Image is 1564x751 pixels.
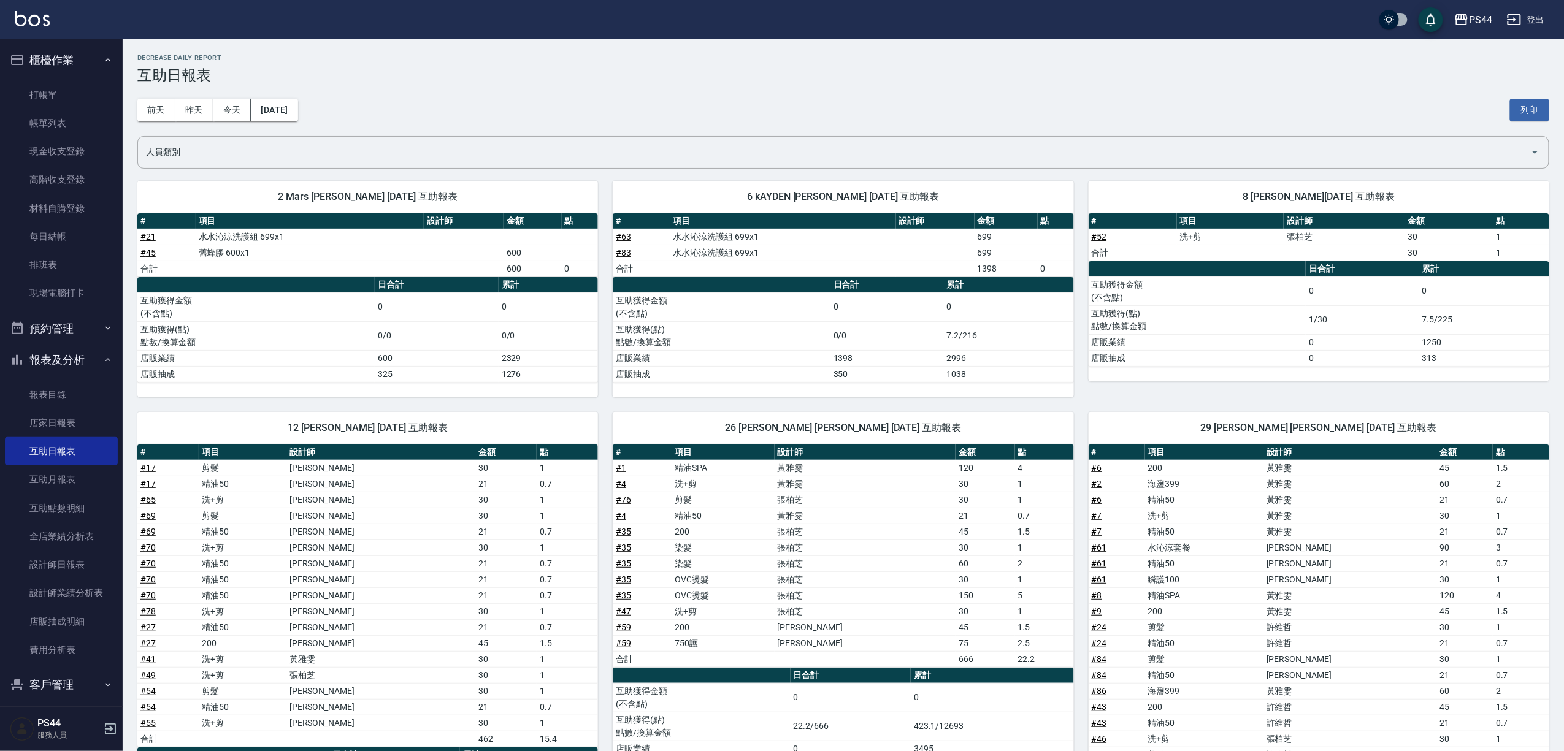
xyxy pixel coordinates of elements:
a: #17 [140,463,156,473]
th: 設計師 [1284,213,1405,229]
td: 21 [475,555,537,571]
th: 累計 [499,277,599,293]
a: 互助月報表 [5,465,118,494]
td: 合計 [613,261,670,276]
a: #6 [1092,495,1102,505]
th: 累計 [943,277,1073,293]
th: 項目 [1145,444,1263,460]
span: 12 [PERSON_NAME] [DATE] 互助報表 [152,422,583,434]
a: #8 [1092,590,1102,600]
td: 7.5/225 [1419,305,1549,334]
td: 店販業績 [137,350,375,366]
td: 120 [956,460,1014,476]
button: 報表及分析 [5,344,118,376]
td: 2 [1015,555,1074,571]
td: 互助獲得金額 (不含點) [1089,276,1306,305]
td: 水水沁涼洗護組 699x1 [670,245,896,261]
button: PS44 [1449,7,1497,32]
th: 項目 [670,213,896,229]
img: Logo [15,11,50,26]
td: 精油50 [199,476,286,492]
button: 今天 [213,99,251,121]
td: 張柏芝 [1284,229,1405,245]
a: #49 [140,670,156,680]
td: 21 [475,587,537,603]
td: 30 [1436,571,1493,587]
td: 1 [1493,245,1549,261]
td: 互助獲得(點) 點數/換算金額 [1089,305,1306,334]
span: 29 [PERSON_NAME] [PERSON_NAME] [DATE] 互助報表 [1103,422,1535,434]
a: 打帳單 [5,81,118,109]
td: 1 [1493,508,1549,524]
th: 項目 [199,444,286,460]
th: 設計師 [775,444,956,460]
table: a dense table [613,213,1073,277]
th: 設計師 [896,213,975,229]
td: 0 [1306,276,1419,305]
td: [PERSON_NAME] [286,571,475,587]
td: 21 [1436,524,1493,539]
a: #69 [140,527,156,536]
td: OVC燙髮 [672,587,775,603]
td: 黃雅雯 [1263,476,1436,492]
td: 45 [1436,460,1493,476]
th: 設計師 [1263,444,1436,460]
td: 黃雅雯 [1263,508,1436,524]
td: [PERSON_NAME] [286,492,475,508]
span: 26 [PERSON_NAME] [PERSON_NAME] [DATE] 互助報表 [627,422,1059,434]
td: [PERSON_NAME] [286,508,475,524]
td: 600 [504,245,562,261]
input: 人員名稱 [143,142,1525,163]
a: #47 [616,606,631,616]
td: [PERSON_NAME] [286,460,475,476]
td: 店販抽成 [137,366,375,382]
button: 員工及薪資 [5,701,118,733]
td: 黃雅雯 [775,476,956,492]
a: #54 [140,686,156,696]
button: 登出 [1502,9,1549,31]
td: 0/0 [830,321,944,350]
td: 店販業績 [613,350,830,366]
a: #43 [1092,702,1107,712]
th: 金額 [1436,444,1493,460]
td: 精油SPA [672,460,775,476]
a: #70 [140,558,156,568]
td: 7.2/216 [943,321,1073,350]
th: 項目 [196,213,424,229]
td: 剪髮 [199,460,286,476]
th: 日合計 [830,277,944,293]
button: 櫃檯作業 [5,44,118,76]
td: 海鹽399 [1145,476,1263,492]
td: 洗+剪 [199,492,286,508]
td: 30 [1405,245,1493,261]
a: 現金收支登錄 [5,137,118,166]
td: 0 [499,292,599,321]
a: 排班表 [5,251,118,279]
th: 金額 [1405,213,1493,229]
td: 0 [562,261,599,276]
span: 6 kAYDEN [PERSON_NAME] [DATE] 互助報表 [627,191,1059,203]
td: 1 [537,508,598,524]
td: 黃雅雯 [1263,524,1436,539]
a: #45 [140,248,156,257]
td: 1 [1493,571,1549,587]
td: 0.7 [537,555,598,571]
td: OVC燙髮 [672,571,775,587]
button: 昨天 [175,99,213,121]
td: 染髮 [672,555,775,571]
td: 瞬護100 [1145,571,1263,587]
td: 1038 [943,366,1073,382]
a: 材料自購登錄 [5,194,118,223]
a: 帳單列表 [5,109,118,137]
td: 21 [1436,492,1493,508]
td: 0.7 [1493,555,1549,571]
td: 1 [1015,571,1074,587]
a: #35 [616,527,631,536]
img: Person [10,717,34,741]
td: 1 [537,460,598,476]
a: #43 [1092,718,1107,728]
a: 設計師業績分析表 [5,579,118,607]
a: #24 [1092,638,1107,648]
td: 店販抽成 [1089,350,1306,366]
td: 0/0 [499,321,599,350]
